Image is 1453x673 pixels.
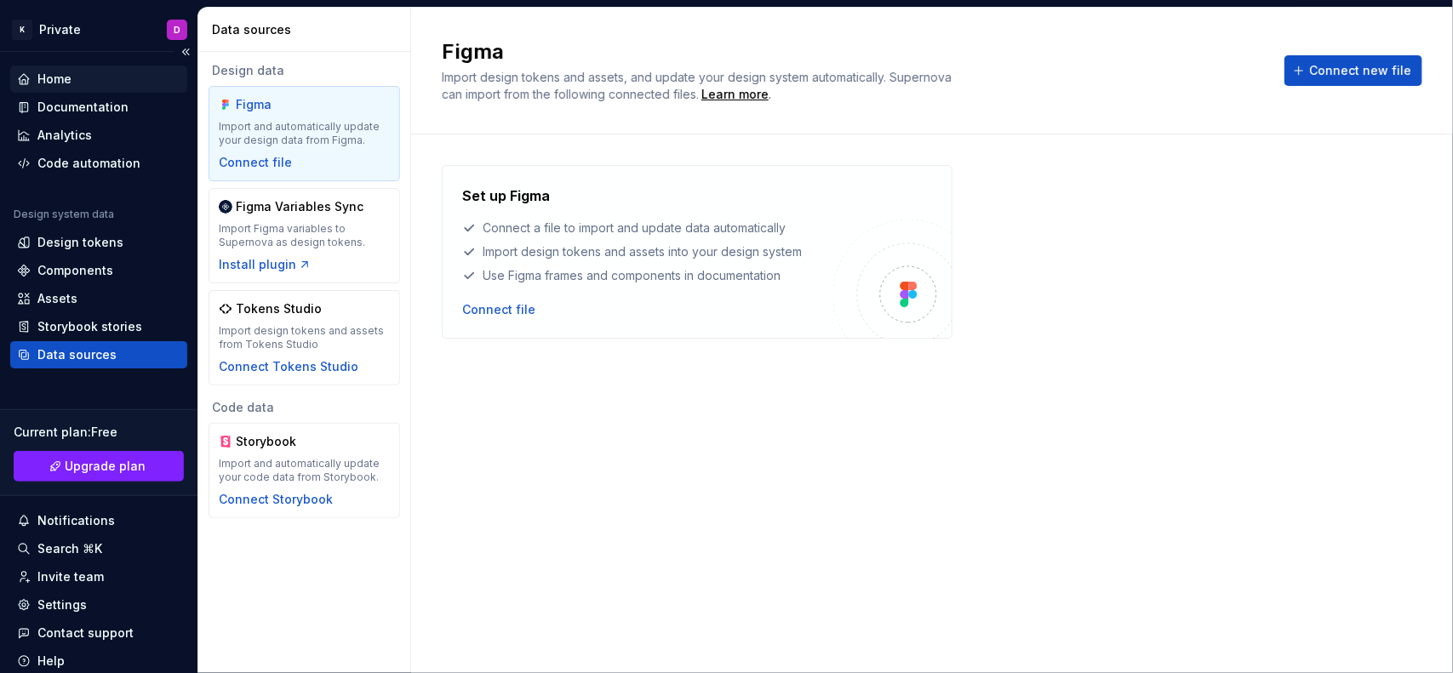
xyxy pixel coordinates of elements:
div: Design tokens [37,234,123,251]
div: Design system data [14,208,114,221]
button: Connect new file [1284,55,1422,86]
div: Search ⌘K [37,540,102,557]
span: . [699,88,771,101]
a: Assets [10,285,187,312]
div: K [12,20,32,40]
a: Home [10,66,187,93]
span: Upgrade plan [66,458,146,475]
button: Search ⌘K [10,535,187,562]
a: Analytics [10,122,187,149]
div: Use Figma frames and components in documentation [462,267,833,284]
div: Settings [37,596,87,613]
span: Import design tokens and assets, and update your design system automatically. Supernova can impor... [442,70,955,101]
div: Code data [209,399,400,416]
a: Design tokens [10,229,187,256]
div: Figma [236,96,317,113]
div: Import design tokens and assets from Tokens Studio [219,324,390,351]
a: FigmaImport and automatically update your design data from Figma.Connect file [209,86,400,181]
button: Connect Storybook [219,491,333,508]
div: Data sources [37,346,117,363]
div: Code automation [37,155,140,172]
button: Notifications [10,507,187,534]
a: Documentation [10,94,187,121]
a: Tokens StudioImport design tokens and assets from Tokens StudioConnect Tokens Studio [209,290,400,385]
a: Invite team [10,563,187,590]
h4: Set up Figma [462,185,550,206]
button: Upgrade plan [14,451,184,482]
button: KPrivateD [3,11,194,48]
a: Figma Variables SyncImport Figma variables to Supernova as design tokens.Install plugin [209,188,400,283]
div: Current plan : Free [14,424,184,441]
button: Connect file [219,154,292,171]
a: Code automation [10,150,187,177]
div: Private [39,21,81,38]
div: Components [37,262,113,279]
button: Connect file [462,301,535,318]
div: Home [37,71,72,88]
div: Invite team [37,568,104,585]
a: Learn more [701,86,769,103]
a: Components [10,257,187,284]
div: Tokens Studio [236,300,322,317]
div: Analytics [37,127,92,144]
div: D [174,23,180,37]
button: Contact support [10,619,187,647]
a: StorybookImport and automatically update your code data from Storybook.Connect Storybook [209,423,400,518]
a: Data sources [10,341,187,368]
div: Storybook [236,433,317,450]
button: Collapse sidebar [174,40,197,64]
div: Import design tokens and assets into your design system [462,243,833,260]
div: Import and automatically update your design data from Figma. [219,120,390,147]
a: Settings [10,591,187,619]
div: Import and automatically update your code data from Storybook. [219,457,390,484]
div: Storybook stories [37,318,142,335]
div: Notifications [37,512,115,529]
div: Assets [37,290,77,307]
div: Connect a file to import and update data automatically [462,220,833,237]
button: Install plugin [219,256,312,273]
div: Design data [209,62,400,79]
div: Contact support [37,625,134,642]
button: Connect Tokens Studio [219,358,358,375]
div: Documentation [37,99,129,116]
h2: Figma [442,38,1264,66]
div: Help [37,653,65,670]
div: Figma Variables Sync [236,198,363,215]
div: Data sources [212,21,403,38]
span: Connect new file [1309,62,1411,79]
div: Import Figma variables to Supernova as design tokens. [219,222,390,249]
a: Storybook stories [10,313,187,340]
